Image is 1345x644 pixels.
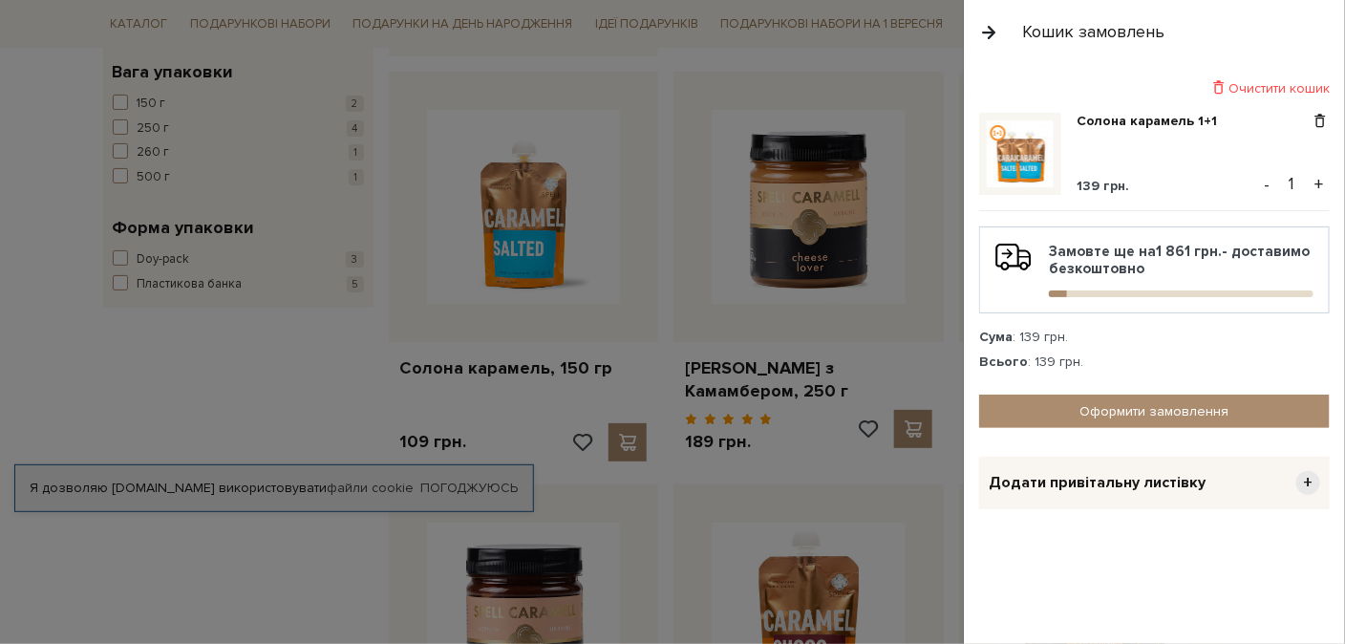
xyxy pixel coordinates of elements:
b: 1 861 грн. [1156,243,1222,260]
a: Оформити замовлення [979,395,1330,428]
button: + [1308,170,1330,199]
div: : 139 грн. [979,329,1330,346]
strong: Сума [979,329,1013,345]
img: Солона карамель 1+1 [987,120,1054,187]
span: Додати привітальну листівку [989,473,1206,493]
div: Кошик замовлень [1023,21,1165,43]
div: Очистити кошик [979,79,1330,97]
span: + [1296,471,1320,495]
a: Солона карамель 1+1 [1077,113,1231,130]
div: : 139 грн. [979,354,1330,371]
span: 139 грн. [1077,178,1129,194]
strong: Всього [979,354,1028,370]
button: - [1257,170,1276,199]
div: Замовте ще на - доставимо безкоштовно [995,243,1313,297]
